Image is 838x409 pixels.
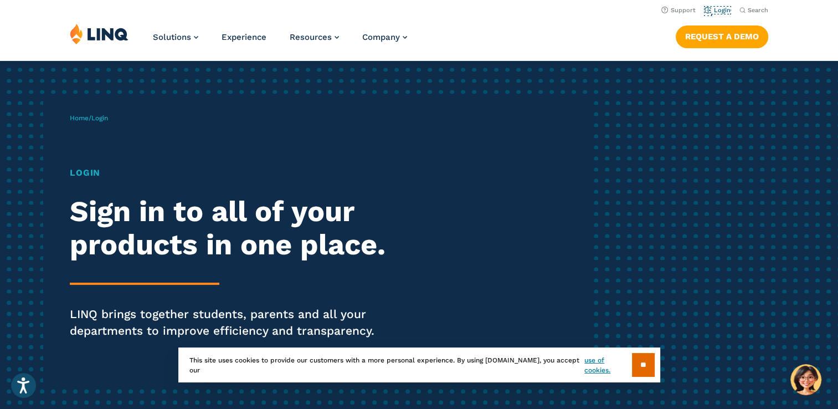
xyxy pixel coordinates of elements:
a: use of cookies. [584,355,631,375]
a: Request a Demo [676,25,768,48]
span: Login [91,114,108,122]
nav: Primary Navigation [153,23,407,60]
div: This site uses cookies to provide our customers with a more personal experience. By using [DOMAIN... [178,347,660,382]
span: Resources [290,32,332,42]
button: Open Search Bar [739,6,768,14]
button: Hello, have a question? Let’s chat. [790,364,821,395]
nav: Button Navigation [676,23,768,48]
span: Solutions [153,32,191,42]
h2: Sign in to all of your products in one place. [70,195,393,262]
span: / [70,114,108,122]
a: Solutions [153,32,198,42]
h1: Login [70,166,393,180]
a: Resources [290,32,339,42]
a: Support [661,7,696,14]
span: Search [748,7,768,14]
img: LINQ | K‑12 Software [70,23,128,44]
a: Login [705,7,731,14]
a: Home [70,114,89,122]
span: Company [362,32,400,42]
a: Experience [222,32,266,42]
a: Company [362,32,407,42]
p: LINQ brings together students, parents and all your departments to improve efficiency and transpa... [70,306,393,339]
